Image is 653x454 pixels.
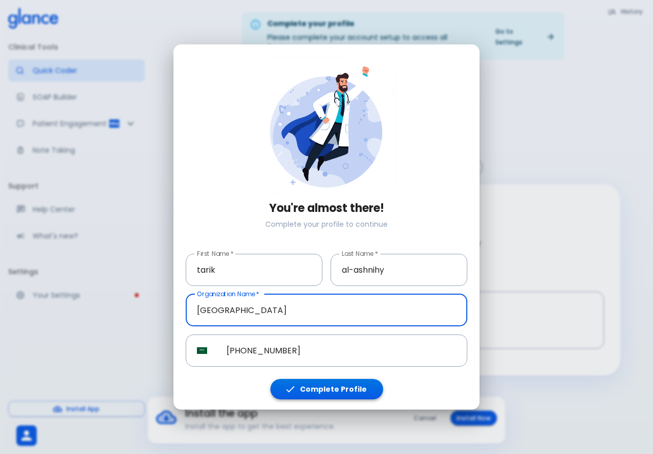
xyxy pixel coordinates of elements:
img: unknown [197,347,207,354]
input: Phone Number [215,334,467,367]
input: Enter your first name [186,254,322,286]
p: Complete your profile to continue [186,219,467,229]
button: Select country [193,341,211,360]
button: Complete Profile [270,379,383,400]
input: Enter your last name [331,254,467,286]
input: Enter your organization name [186,294,467,326]
h3: You're almost there! [186,202,467,215]
img: doctor [256,55,397,196]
